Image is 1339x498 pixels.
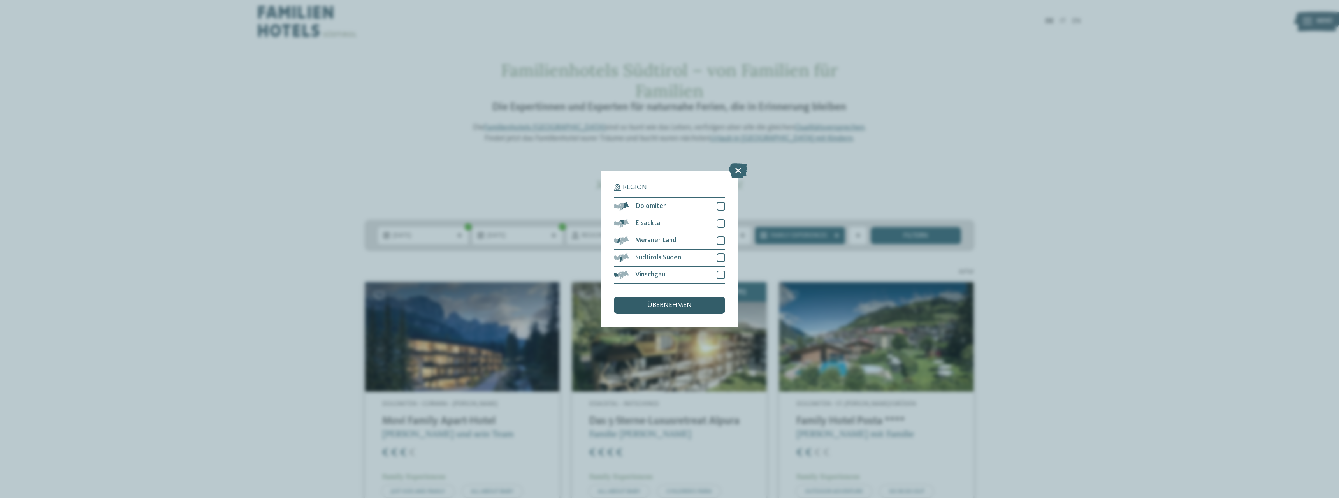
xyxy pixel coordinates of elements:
[635,271,665,278] span: Vinschgau
[623,184,647,191] span: Region
[635,254,681,261] span: Südtirols Süden
[647,302,692,309] span: übernehmen
[635,220,662,227] span: Eisacktal
[635,237,677,244] span: Meraner Land
[635,203,667,210] span: Dolomiten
